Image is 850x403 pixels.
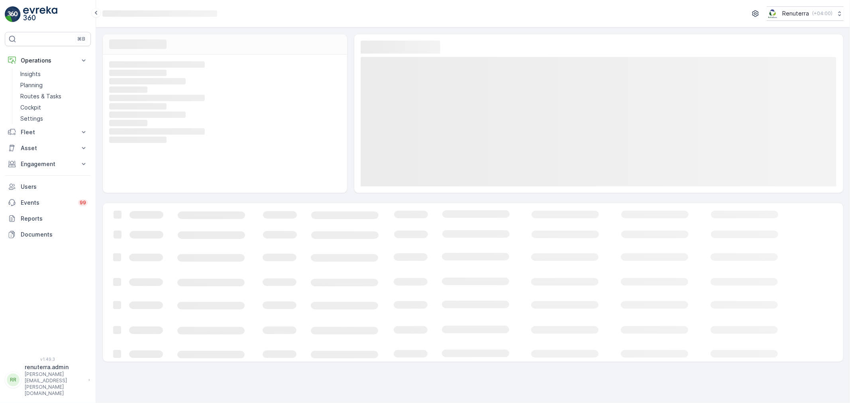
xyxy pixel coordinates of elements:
p: Planning [20,81,43,89]
p: Events [21,199,73,207]
img: Screenshot_2024-07-26_at_13.33.01.png [767,9,779,18]
p: Operations [21,57,75,65]
p: renuterra.admin [25,363,84,371]
img: logo_light-DOdMpM7g.png [23,6,57,22]
a: Users [5,179,91,195]
p: 99 [80,200,86,206]
p: Users [21,183,88,191]
p: ⌘B [77,36,85,42]
p: Asset [21,144,75,152]
button: Engagement [5,156,91,172]
a: Documents [5,227,91,243]
div: RR [7,374,20,386]
a: Insights [17,68,91,80]
p: Renuterra [782,10,809,18]
p: Insights [20,70,41,78]
a: Cockpit [17,102,91,113]
span: v 1.49.3 [5,357,91,362]
p: [PERSON_NAME][EMAIL_ADDRESS][PERSON_NAME][DOMAIN_NAME] [25,371,84,397]
a: Planning [17,80,91,91]
img: logo [5,6,21,22]
button: Fleet [5,124,91,140]
button: Renuterra(+04:00) [767,6,844,21]
button: RRrenuterra.admin[PERSON_NAME][EMAIL_ADDRESS][PERSON_NAME][DOMAIN_NAME] [5,363,91,397]
a: Reports [5,211,91,227]
p: Settings [20,115,43,123]
p: ( +04:00 ) [812,10,832,17]
p: Fleet [21,128,75,136]
p: Routes & Tasks [20,92,61,100]
button: Asset [5,140,91,156]
a: Events99 [5,195,91,211]
p: Engagement [21,160,75,168]
button: Operations [5,53,91,68]
p: Reports [21,215,88,223]
a: Settings [17,113,91,124]
p: Documents [21,231,88,239]
a: Routes & Tasks [17,91,91,102]
p: Cockpit [20,104,41,112]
